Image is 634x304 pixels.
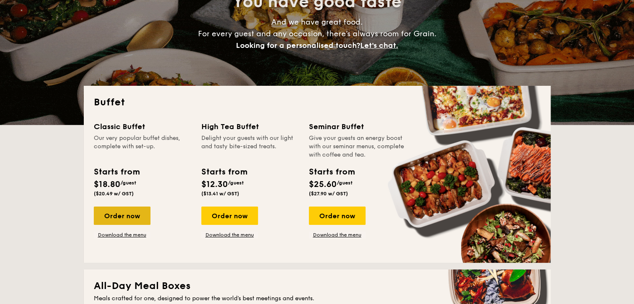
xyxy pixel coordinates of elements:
span: $12.30 [201,179,228,189]
span: And we have great food. For every guest and any occasion, there’s always room for Grain. [198,17,436,50]
div: Starts from [94,166,139,178]
div: Order now [201,207,258,225]
span: Looking for a personalised touch? [236,41,360,50]
span: $25.60 [309,179,337,189]
span: /guest [337,180,353,186]
div: High Tea Buffet [201,121,299,132]
h2: All-Day Meal Boxes [94,279,541,293]
span: ($13.41 w/ GST) [201,191,239,197]
div: Classic Buffet [94,121,191,132]
div: Order now [309,207,366,225]
span: ($20.49 w/ GST) [94,191,134,197]
a: Download the menu [309,232,366,238]
div: Our very popular buffet dishes, complete with set-up. [94,134,191,159]
div: Starts from [309,166,354,178]
div: Seminar Buffet [309,121,406,132]
h2: Buffet [94,96,541,109]
div: Meals crafted for one, designed to power the world's best meetings and events. [94,294,541,303]
a: Download the menu [201,232,258,238]
div: Give your guests an energy boost with our seminar menus, complete with coffee and tea. [309,134,406,159]
div: Order now [94,207,150,225]
span: ($27.90 w/ GST) [309,191,348,197]
div: Delight your guests with our light and tasty bite-sized treats. [201,134,299,159]
a: Download the menu [94,232,150,238]
span: /guest [120,180,136,186]
span: /guest [228,180,244,186]
div: Starts from [201,166,247,178]
span: $18.80 [94,179,120,189]
span: Let's chat. [360,41,398,50]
